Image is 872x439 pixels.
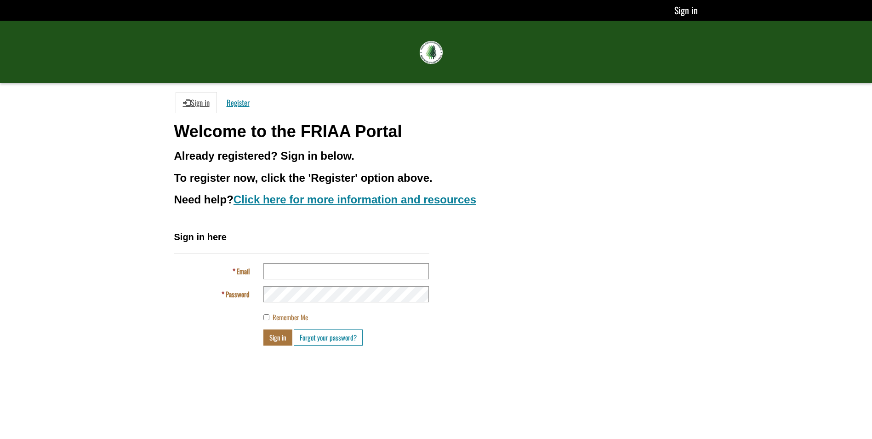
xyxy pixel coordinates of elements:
input: Remember Me [263,314,269,320]
a: Sign in [176,92,217,113]
a: Click here for more information and resources [234,193,476,206]
span: Email [237,266,250,276]
h3: Already registered? Sign in below. [174,150,698,162]
span: Password [226,289,250,299]
button: Sign in [263,329,292,346]
a: Register [219,92,257,113]
span: Remember Me [273,312,308,322]
h3: To register now, click the 'Register' option above. [174,172,698,184]
a: Sign in [674,3,698,17]
h1: Welcome to the FRIAA Portal [174,122,698,141]
span: Sign in here [174,232,227,242]
a: Forgot your password? [294,329,363,346]
h3: Need help? [174,194,698,206]
img: FRIAA Submissions Portal [420,41,443,64]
